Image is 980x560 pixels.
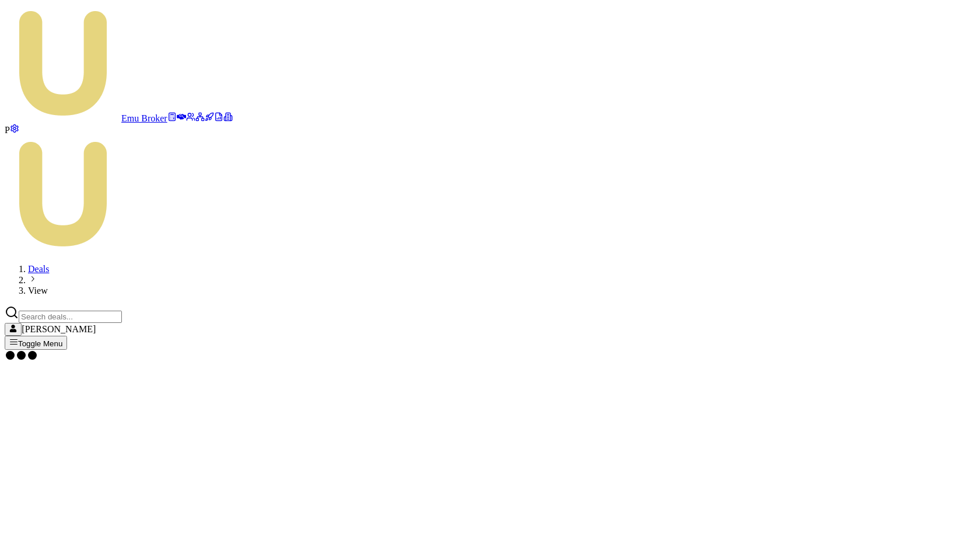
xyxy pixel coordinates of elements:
[5,113,167,123] a: Emu Broker
[28,286,48,295] span: View
[5,125,10,135] span: P
[19,311,122,323] input: Search deals
[121,113,167,123] span: Emu Broker
[22,324,96,334] span: [PERSON_NAME]
[5,336,67,350] button: Toggle Menu
[18,339,62,348] span: Toggle Menu
[5,264,975,296] nav: breadcrumb
[28,264,49,274] a: Deals
[5,135,121,252] img: Emu Money
[5,5,121,121] img: emu-icon-u.png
